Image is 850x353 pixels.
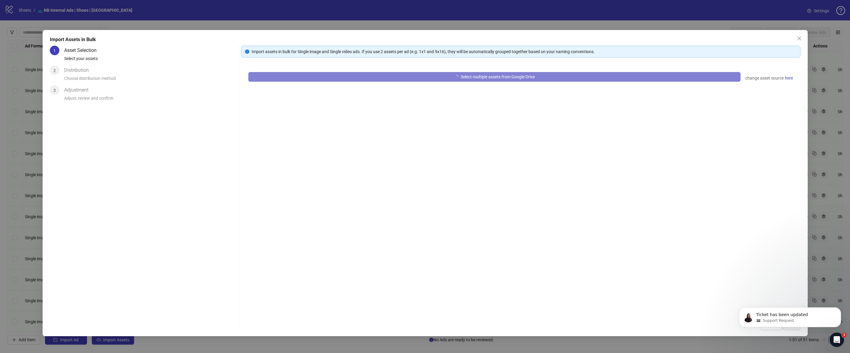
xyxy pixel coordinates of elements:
[830,333,844,347] iframe: Intercom live chat
[64,55,236,65] div: Select your assets
[252,48,796,55] div: Import assets in bulk for Single image and Single video ads. If you use 2 assets per ad (e.g. 1x1...
[64,46,101,55] div: Asset Selection
[842,333,847,337] span: 1
[245,50,249,54] span: info-circle
[461,74,535,79] span: Select multiple assets from Google Drive
[64,95,236,105] div: Adjust, review and confirm
[794,34,804,43] button: Close
[53,68,56,73] span: 2
[785,75,793,81] span: here
[784,74,793,82] a: here
[797,36,801,41] span: close
[64,75,236,85] div: Choose distribution method
[50,36,801,43] div: Import Assets in Bulk
[64,65,94,75] div: Distribution
[53,48,56,53] span: 1
[53,88,56,93] span: 3
[248,72,740,82] button: Select multiple assets from Google Drive
[453,74,459,80] span: loading
[730,295,850,337] iframe: Intercom notifications message
[745,74,793,82] div: change asset source
[64,85,93,95] div: Adjustment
